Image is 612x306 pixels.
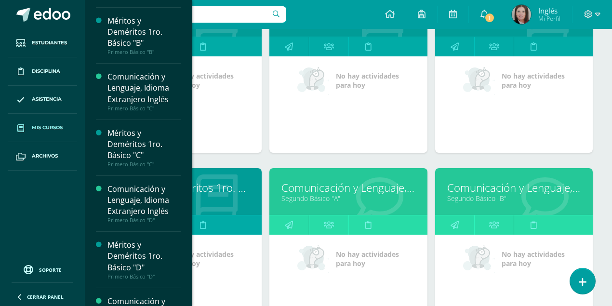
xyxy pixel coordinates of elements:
[107,239,181,279] a: Méritos y Deméritos 1ro. Básico "D"Primero Básico "D"
[297,66,329,95] img: no_activities_small.png
[463,244,495,273] img: no_activities_small.png
[107,161,181,168] div: Primero Básico "C"
[538,6,560,15] span: Inglés
[8,114,77,142] a: Mis cursos
[32,124,63,132] span: Mis cursos
[297,244,329,273] img: no_activities_small.png
[512,5,531,24] img: e03ec1ec303510e8e6f60bf4728ca3bf.png
[32,67,60,75] span: Disciplina
[107,128,181,161] div: Méritos y Deméritos 1ro. Básico "C"
[8,57,77,86] a: Disciplina
[484,13,495,23] span: 1
[171,71,234,90] span: No hay actividades para hoy
[107,15,181,49] div: Méritos y Deméritos 1ro. Básico "B"
[502,250,565,268] span: No hay actividades para hoy
[107,71,181,105] div: Comunicación y Lenguaje, Idioma Extranjero Inglés
[107,273,181,280] div: Primero Básico "D"
[107,184,181,224] a: Comunicación y Lenguaje, Idioma Extranjero InglésPrimero Básico "D"
[281,180,415,195] a: Comunicación y Lenguaje, Idioma Extranjero Inglés
[463,66,495,95] img: no_activities_small.png
[447,180,581,195] a: Comunicación y Lenguaje, Idioma Extranjero Inglés
[107,128,181,168] a: Méritos y Deméritos 1ro. Básico "C"Primero Básico "C"
[107,71,181,111] a: Comunicación y Lenguaje, Idioma Extranjero InglésPrimero Básico "C"
[32,95,62,103] span: Asistencia
[107,49,181,55] div: Primero Básico "B"
[8,86,77,114] a: Asistencia
[39,266,62,273] span: Soporte
[336,71,399,90] span: No hay actividades para hoy
[107,15,181,55] a: Méritos y Deméritos 1ro. Básico "B"Primero Básico "B"
[538,14,560,23] span: Mi Perfil
[107,239,181,273] div: Méritos y Deméritos 1ro. Básico "D"
[502,71,565,90] span: No hay actividades para hoy
[32,152,58,160] span: Archivos
[8,29,77,57] a: Estudiantes
[12,263,73,276] a: Soporte
[281,194,415,203] a: Segundo Básico "A"
[107,184,181,217] div: Comunicación y Lenguaje, Idioma Extranjero Inglés
[447,194,581,203] a: Segundo Básico "B"
[107,217,181,224] div: Primero Básico "D"
[107,105,181,112] div: Primero Básico "C"
[336,250,399,268] span: No hay actividades para hoy
[8,142,77,171] a: Archivos
[171,250,234,268] span: No hay actividades para hoy
[32,39,67,47] span: Estudiantes
[27,293,64,300] span: Cerrar panel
